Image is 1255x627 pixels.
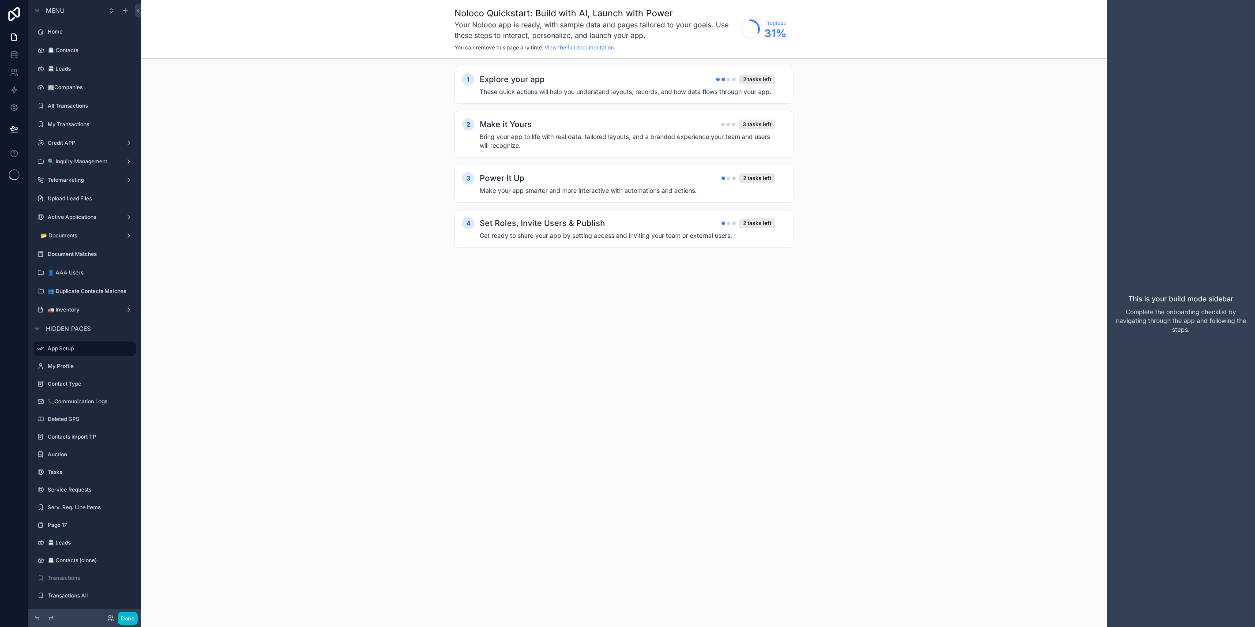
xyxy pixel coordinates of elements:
[48,269,134,276] label: 👤 AAA Users
[34,518,136,532] a: Page 17
[48,288,134,295] label: 👥 Duplicate Contacts Matches
[48,158,122,165] label: 🔍 Inquiry Management
[48,398,134,405] label: 📞Communication Logs
[34,229,136,243] a: 📂 Documents
[1128,293,1233,304] p: This is your build mode sidebar
[34,173,136,187] a: Telemarketing
[48,416,134,423] label: Deleted GPS
[34,483,136,497] a: Service Requests
[455,44,543,51] span: You can remove this page any time.
[480,231,775,240] h4: Get ready to share your app by setting access and inviting your team or external users.
[34,571,136,585] a: Transactions
[34,210,136,224] a: Active Applications
[455,19,736,41] h3: Your Noloco app is ready, with sample data and pages tailored to your goals. Use these steps to i...
[48,363,134,370] label: My Profile
[48,176,122,184] label: Telemarketing
[462,118,474,131] div: 2
[118,612,138,625] button: Done
[462,172,474,184] div: 3
[34,589,136,603] a: Transactions All
[34,500,136,514] a: Serv. Req. Line Items
[739,173,775,183] div: 2 tasks left
[34,136,136,150] a: Credit APP
[34,447,136,462] a: Auction
[764,19,786,26] span: Progress
[41,232,122,239] label: 📂 Documents
[739,75,775,84] div: 2 tasks left
[48,574,134,582] label: Transactions
[34,412,136,426] a: Deleted GPS
[34,80,136,94] a: 🏢Companies
[48,195,134,202] label: Upload Lead Files
[48,504,134,511] label: Serv. Req. Line Items
[48,380,134,387] label: Contact Type
[455,7,736,19] h1: Noloco Quickstart: Build with AI, Launch with Power
[48,65,134,72] label: 📇 Leads
[34,284,136,298] a: 👥 Duplicate Contacts Matches
[48,306,122,313] label: 🚛 Inventory
[480,132,775,150] h4: Bring your app to life with real data, tailored layouts, and a branded experience your team and u...
[46,324,91,333] span: Hidden pages
[34,25,136,39] a: Home
[34,43,136,57] a: 📇 Contacts
[48,139,122,146] label: Credit APP
[34,62,136,76] a: 📇 Leads
[739,120,775,129] div: 3 tasks left
[34,342,136,356] a: App Setup
[48,121,134,128] label: My Transactions
[34,359,136,373] a: My Profile
[48,84,134,91] label: 🏢Companies
[48,469,134,476] label: Tasks
[480,73,545,86] h2: Explore your app
[48,557,134,564] label: 📇 Contacts (clone)
[141,59,1107,272] div: scrollable content
[48,486,134,493] label: Service Requests
[462,217,474,229] div: 4
[48,345,131,352] label: App Setup
[48,522,134,529] label: Page 17
[480,186,775,195] h4: Make your app smarter and more interactive with automations and actions.
[34,154,136,169] a: 🔍 Inquiry Management
[48,28,134,35] label: Home
[480,172,524,184] h2: Power It Up
[480,118,532,131] h2: Make it Yours
[34,465,136,479] a: Tasks
[764,26,786,41] span: 31 %
[480,217,605,229] h2: Set Roles, Invite Users & Publish
[48,433,134,440] label: Contacts Import TP
[34,247,136,261] a: Document Matches
[34,394,136,409] a: 📞Communication Logs
[48,47,134,54] label: 📇 Contacts
[34,553,136,567] a: 📇 Contacts (clone)
[48,451,134,458] label: Auction
[48,214,122,221] label: Active Applications
[48,102,134,109] label: All Transactions
[462,73,474,86] div: 1
[48,539,134,546] label: 📇 Leads
[545,44,615,51] a: View the full documentation.
[48,592,134,599] label: Transactions All
[46,6,64,15] span: Menu
[34,117,136,131] a: My Transactions
[739,218,775,228] div: 2 tasks left
[480,87,775,96] h4: These quick actions will help you understand layouts, records, and how data flows through your app.
[34,536,136,550] a: 📇 Leads
[34,377,136,391] a: Contact Type
[34,191,136,206] a: Upload Lead Files
[34,430,136,444] a: Contacts Import TP
[34,303,136,317] a: 🚛 Inventory
[34,99,136,113] a: All Transactions
[1114,308,1248,334] p: Complete the onboarding checklist by navigating through the app and following the steps.
[48,251,134,258] label: Document Matches
[34,266,136,280] a: 👤 AAA Users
